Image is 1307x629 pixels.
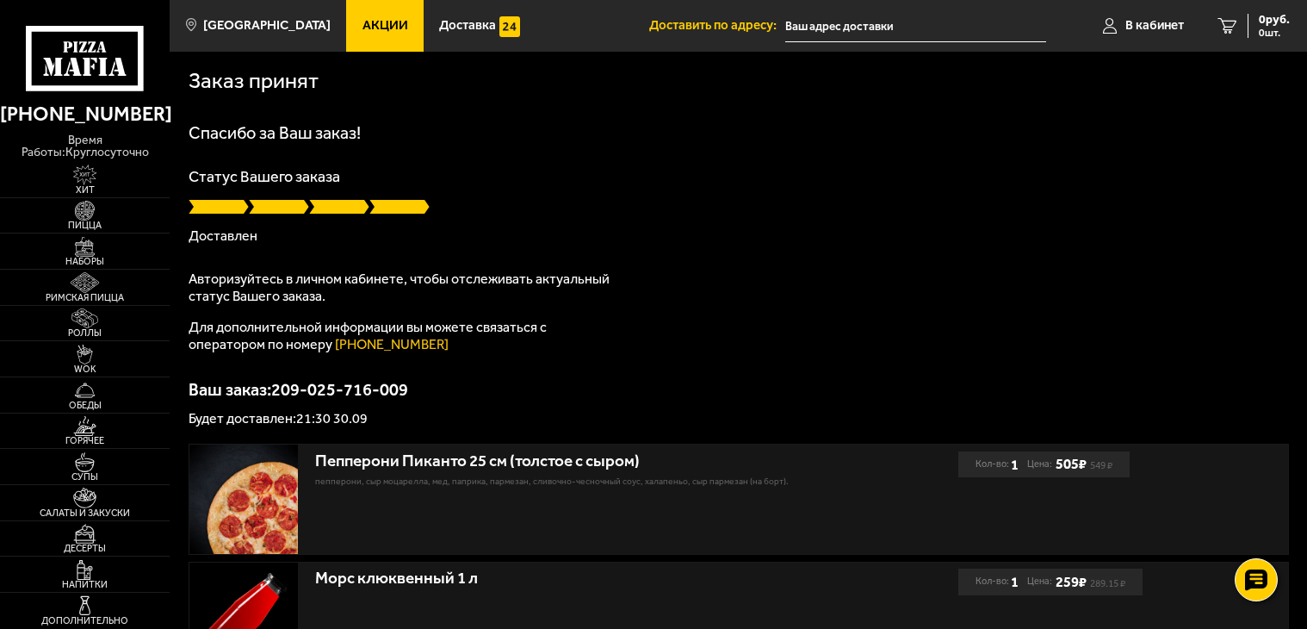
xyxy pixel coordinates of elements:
span: Акции [362,19,408,32]
span: Доставить по адресу: [649,19,785,32]
div: Кол-во: [976,569,1019,595]
b: 259 ₽ [1056,574,1087,591]
h1: Спасибо за Ваш заказ! [189,124,1289,141]
span: [GEOGRAPHIC_DATA] [203,19,331,32]
div: Пепперони Пиканто 25 см (толстое с сыром) [315,452,830,471]
div: Морс клюквенный 1 л [315,569,830,589]
p: Доставлен [189,229,1289,243]
span: В кабинет [1125,19,1184,32]
p: пепперони, сыр Моцарелла, мед, паприка, пармезан, сливочно-чесночный соус, халапеньо, сыр пармеза... [315,475,830,489]
p: Будет доставлен: 21:30 30.09 [189,412,1289,426]
p: Авторизуйтесь в личном кабинете, чтобы отслеживать актуальный статус Вашего заказа. [189,271,619,305]
h1: Заказ принят [189,70,319,91]
input: Ваш адрес доставки [785,10,1047,42]
b: 1 [1011,569,1019,595]
span: Цена: [1027,569,1052,595]
span: 0 руб. [1259,14,1290,26]
span: Цена: [1027,452,1052,477]
b: 1 [1011,452,1019,477]
span: Доставка [439,19,496,32]
b: 505 ₽ [1056,456,1087,473]
span: 0 шт. [1259,28,1290,38]
s: 549 ₽ [1090,462,1112,469]
p: Ваш заказ: 209-025-716-009 [189,381,1289,398]
div: Кол-во: [976,452,1019,477]
s: 289.15 ₽ [1090,580,1125,587]
p: Для дополнительной информации вы можете связаться с оператором по номеру [189,319,619,353]
a: [PHONE_NUMBER] [335,336,449,352]
img: 15daf4d41897b9f0e9f617042186c801.svg [499,16,520,37]
p: Статус Вашего заказа [189,169,1289,184]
